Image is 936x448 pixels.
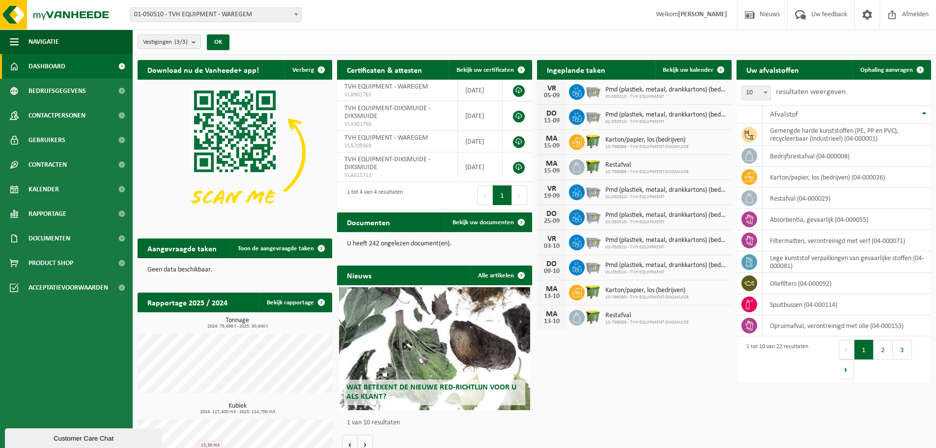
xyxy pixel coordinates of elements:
[453,219,514,226] span: Bekijk uw documenten
[763,294,931,315] td: spuitbussen (04-000114)
[605,169,689,175] span: 10-796089 - TVH EQUIPMENT-DIKSMUIDE
[344,156,430,171] span: TVH EQUIPMENT-DIKSMUIDE - DIKSMUIDE
[542,193,562,200] div: 19-09
[542,243,562,250] div: 03-10
[138,293,237,312] h2: Rapportage 2025 / 2024
[342,184,403,206] div: 1 tot 4 van 4 resultaten
[138,239,227,258] h2: Aangevraagde taken
[143,35,188,50] span: Vestigingen
[347,419,527,426] p: 1 van 10 resultaten
[537,60,615,79] h2: Ingeplande taken
[344,83,428,90] span: TVH EQUIPMENT - WAREGEM
[542,160,562,168] div: MA
[763,315,931,336] td: opruimafval, verontreinigd met olie (04-000153)
[142,410,332,415] span: 2024: 117,400 m3 - 2025: 114,700 m3
[138,80,332,226] img: Download de VHEPlus App
[585,183,601,200] img: WB-2500-GAL-GY-01
[663,67,713,73] span: Bekijk uw kalender
[542,235,562,243] div: VR
[337,266,381,285] h2: Nieuws
[542,85,562,92] div: VR
[344,134,428,142] span: TVH EQUIPMENT - WAREGEM
[346,384,516,401] span: Wat betekent de nieuwe RED-richtlijn voor u als klant?
[344,172,450,179] span: VLA615713
[605,287,689,295] span: Karton/papier, los (bedrijven)
[605,320,689,326] span: 10-796089 - TVH EQUIPMENT-DIKSMUIDE
[458,80,503,101] td: [DATE]
[542,110,562,118] div: DO
[284,60,331,80] button: Verberg
[585,233,601,250] img: WB-2500-GAL-GY-01
[737,60,809,79] h2: Uw afvalstoffen
[344,91,450,99] span: VLA901765
[142,324,332,329] span: 2024: 75,698 t - 2025: 50,640 t
[605,295,689,300] span: 10-796089 - TVH EQUIPMENT-DIKSMUIDE
[605,86,727,94] span: Pmd (plastiek, metaal, drankkartons) (bedrijven)
[741,339,808,380] div: 1 tot 10 van 22 resultaten
[852,60,930,80] a: Ophaling aanvragen
[605,161,689,169] span: Restafval
[605,94,727,100] span: 01-050510 - TVH EQUIPMENT
[585,158,601,175] img: WB-1100-HPE-GN-50
[130,8,301,22] span: 01-050510 - TVH EQUIPMENT - WAREGEM
[542,118,562,124] div: 11-09
[542,260,562,268] div: DO
[28,226,70,251] span: Documenten
[542,210,562,218] div: DO
[5,426,164,448] iframe: chat widget
[138,34,201,49] button: Vestigingen(3/3)
[142,317,332,329] h3: Tonnage
[344,120,450,128] span: VLA901766
[605,211,727,219] span: Pmd (plastiek, metaal, drankkartons) (bedrijven)
[259,293,331,312] a: Bekijk rapportage
[585,108,601,124] img: WB-2500-GAL-GY-01
[542,92,562,99] div: 05-09
[337,60,432,79] h2: Certificaten & attesten
[678,11,727,18] strong: [PERSON_NAME]
[742,86,770,100] span: 10
[605,244,727,250] span: 01-050510 - TVH EQUIPMENT
[770,111,798,119] span: Afvalstof
[542,268,562,275] div: 09-10
[763,251,931,273] td: lege kunststof verpakkingen van gevaarlijke stoffen (04-000081)
[207,34,229,50] button: OK
[542,285,562,293] div: MA
[585,258,601,275] img: WB-2500-GAL-GY-01
[138,60,269,79] h2: Download nu de Vanheede+ app!
[512,185,527,205] button: Next
[542,218,562,225] div: 25-09
[542,310,562,318] div: MA
[174,39,188,45] count: (3/3)
[605,111,727,119] span: Pmd (plastiek, metaal, drankkartons) (bedrijven)
[28,103,85,128] span: Contactpersonen
[493,185,512,205] button: 1
[839,359,854,379] button: Next
[542,135,562,143] div: MA
[130,7,302,22] span: 01-050510 - TVH EQUIPMENT - WAREGEM
[347,240,522,247] p: U heeft 242 ongelezen document(en).
[458,101,503,131] td: [DATE]
[605,262,727,269] span: Pmd (plastiek, metaal, drankkartons) (bedrijven)
[605,194,727,200] span: 01-050510 - TVH EQUIPMENT
[605,269,727,275] span: 01-050510 - TVH EQUIPMENT
[585,208,601,225] img: WB-2500-GAL-GY-01
[337,212,400,232] h2: Documenten
[344,142,450,150] span: VLA709369
[28,177,59,202] span: Kalender
[28,79,86,103] span: Bedrijfsgegevens
[893,340,912,359] button: 3
[585,308,601,325] img: WB-1100-HPE-GN-50
[147,267,322,273] p: Geen data beschikbaar.
[605,237,727,244] span: Pmd (plastiek, metaal, drankkartons) (bedrijven)
[542,293,562,300] div: 13-10
[28,152,67,177] span: Contracten
[605,119,727,125] span: 01-050510 - TVH EQUIPMENT
[344,105,430,120] span: TVH EQUIPMENT-DIKSMUIDE - DIKSMUIDE
[477,185,493,205] button: Previous
[542,318,562,325] div: 13-10
[839,340,854,359] button: Previous
[605,312,689,320] span: Restafval
[445,212,531,232] a: Bekijk uw documenten
[456,67,514,73] span: Bekijk uw certificaten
